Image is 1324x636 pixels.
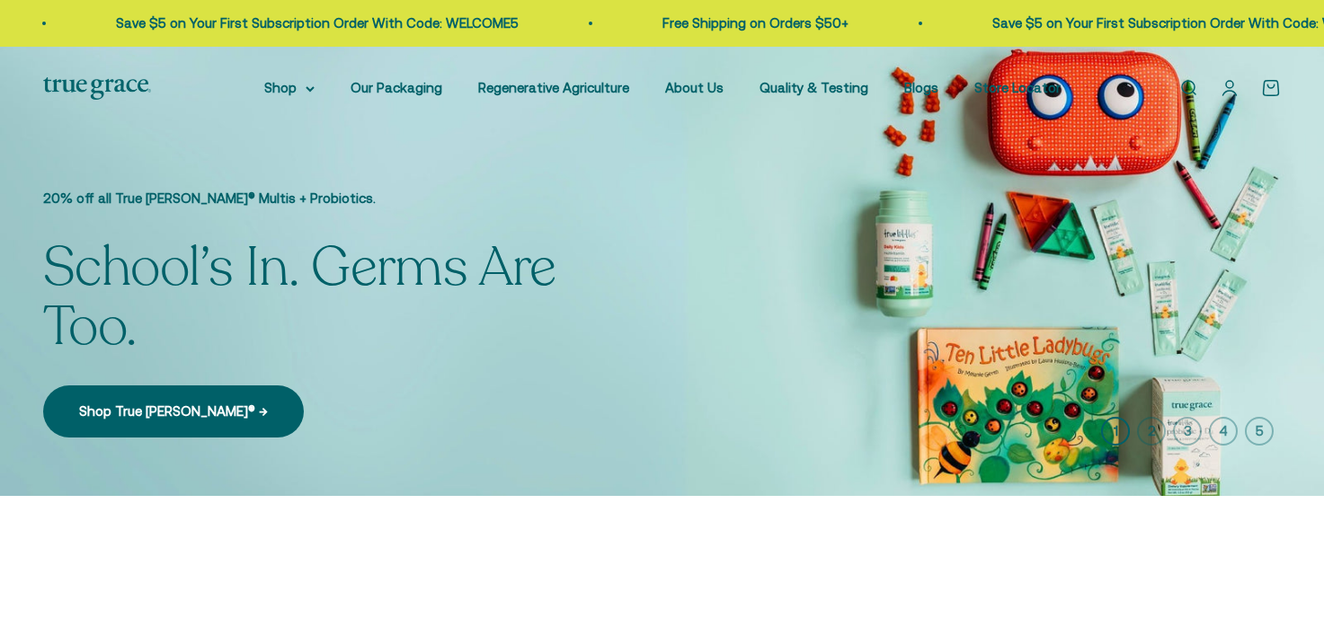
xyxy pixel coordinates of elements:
[1137,417,1166,446] button: 2
[1209,417,1238,446] button: 4
[112,13,515,34] p: Save $5 on Your First Subscription Order With Code: WELCOME5
[904,80,938,95] a: Blogs
[43,231,556,364] split-lines: School’s In. Germs Are Too.
[659,15,845,31] a: Free Shipping on Orders $50+
[974,80,1061,95] a: Store Locator
[665,80,724,95] a: About Us
[351,80,442,95] a: Our Packaging
[760,80,868,95] a: Quality & Testing
[1245,417,1274,446] button: 5
[1101,417,1130,446] button: 1
[43,385,304,437] a: Shop True [PERSON_NAME]® →
[264,77,315,99] summary: Shop
[43,188,636,209] p: 20% off all True [PERSON_NAME]® Multis + Probiotics.
[478,80,629,95] a: Regenerative Agriculture
[1173,417,1202,446] button: 3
